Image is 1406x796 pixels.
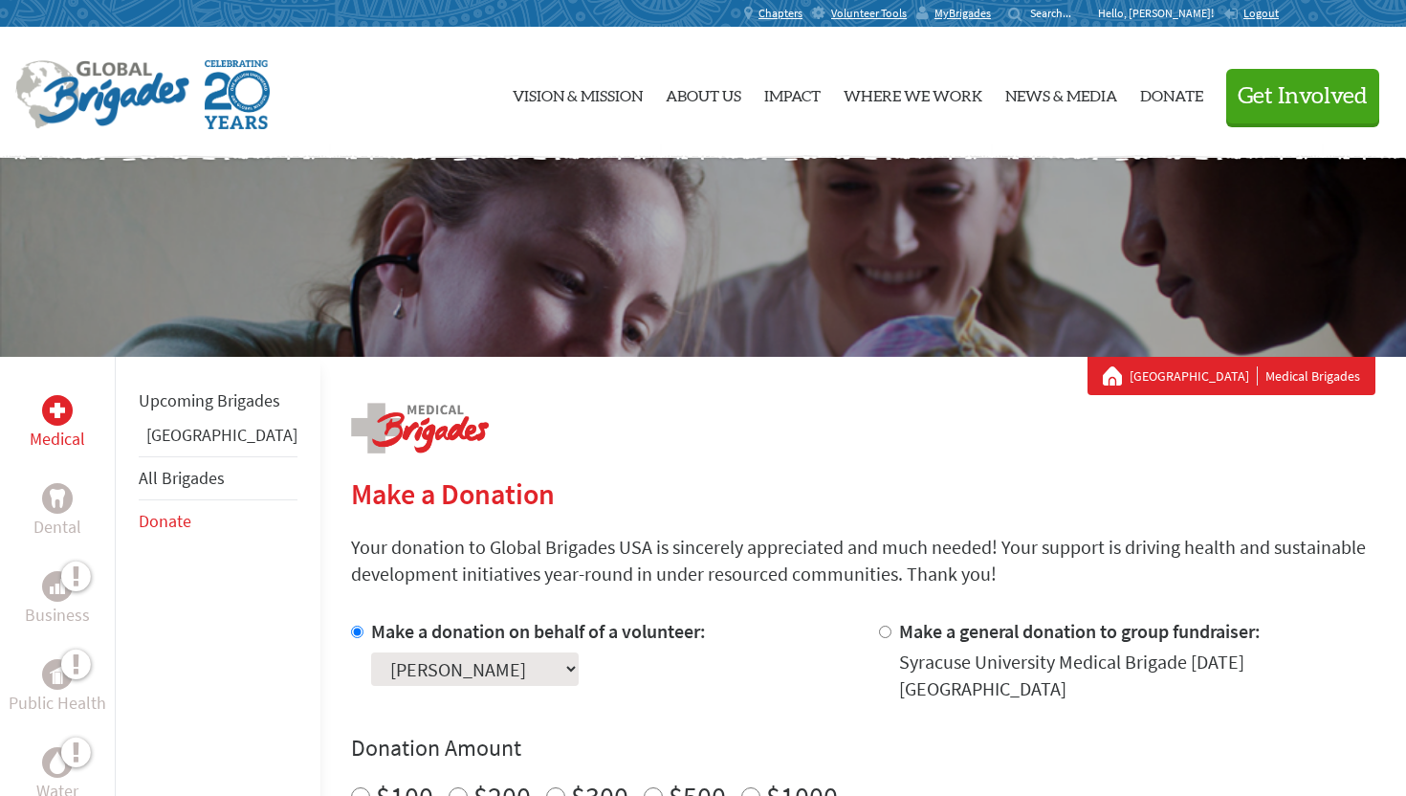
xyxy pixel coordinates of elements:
[513,43,643,143] a: Vision & Mission
[146,424,297,446] a: [GEOGRAPHIC_DATA]
[1226,69,1379,123] button: Get Involved
[50,489,65,507] img: Dental
[9,690,106,717] p: Public Health
[139,380,297,422] li: Upcoming Brigades
[139,467,225,489] a: All Brigades
[33,514,81,541] p: Dental
[1103,366,1360,386] div: Medical Brigades
[42,659,73,690] div: Public Health
[1243,6,1279,20] span: Logout
[1223,6,1279,21] a: Logout
[1140,43,1203,143] a: Donate
[139,389,280,411] a: Upcoming Brigades
[1030,6,1085,20] input: Search...
[42,571,73,602] div: Business
[764,43,821,143] a: Impact
[934,6,991,21] span: MyBrigades
[1130,366,1258,386] a: [GEOGRAPHIC_DATA]
[899,619,1261,643] label: Make a general donation to group fundraiser:
[1098,6,1223,21] p: Hello, [PERSON_NAME]!
[50,665,65,684] img: Public Health
[30,426,85,453] p: Medical
[351,733,1375,763] h4: Donation Amount
[42,483,73,514] div: Dental
[205,60,270,129] img: Global Brigades Celebrating 20 Years
[139,422,297,456] li: Panama
[9,659,106,717] a: Public HealthPublic Health
[351,476,1375,511] h2: Make a Donation
[351,534,1375,587] p: Your donation to Global Brigades USA is sincerely appreciated and much needed! Your support is dr...
[1238,85,1368,108] span: Get Involved
[25,571,90,629] a: BusinessBusiness
[30,395,85,453] a: MedicalMedical
[844,43,982,143] a: Where We Work
[899,649,1376,702] div: Syracuse University Medical Brigade [DATE] [GEOGRAPHIC_DATA]
[42,747,73,778] div: Water
[758,6,802,21] span: Chapters
[351,403,489,453] img: logo-medical.png
[50,403,65,418] img: Medical
[15,60,189,129] img: Global Brigades Logo
[33,483,81,541] a: DentalDental
[42,395,73,426] div: Medical
[139,456,297,500] li: All Brigades
[50,579,65,594] img: Business
[371,619,706,643] label: Make a donation on behalf of a volunteer:
[25,602,90,629] p: Business
[139,500,297,542] li: Donate
[831,6,907,21] span: Volunteer Tools
[50,751,65,773] img: Water
[666,43,741,143] a: About Us
[139,510,191,532] a: Donate
[1005,43,1117,143] a: News & Media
